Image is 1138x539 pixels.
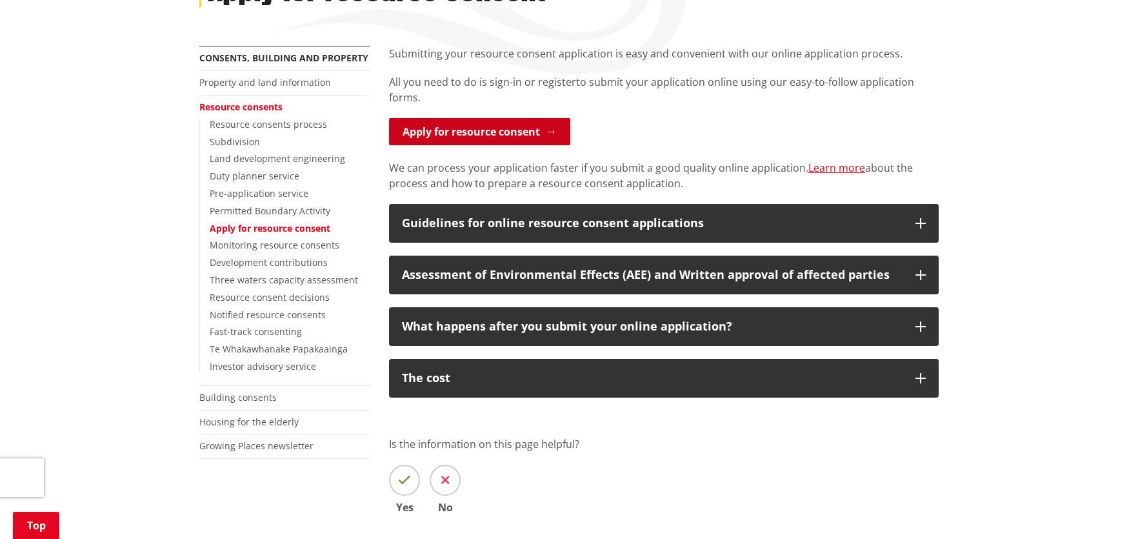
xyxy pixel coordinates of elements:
[808,161,865,175] a: Learn more
[210,187,308,199] a: Pre-application service
[199,101,283,113] a: Resource consents
[199,416,299,428] a: Housing for the elderly
[210,291,330,303] a: Resource consent decisions
[210,256,328,269] a: Development contributions
[210,360,316,372] a: Investor advisory service
[389,118,570,145] a: Apply for resource consent
[210,118,327,130] a: Resource consents process
[389,160,939,191] p: We can process your application faster if you submit a good quality online application. about the...
[389,307,939,346] button: What happens after you submit your online application?
[402,320,903,333] div: What happens after you submit your online application?
[210,325,302,338] a: Fast-track consenting
[389,256,939,294] button: Assessment of Environmental Effects (AEE) and Written approval of affected parties
[210,170,299,182] a: Duty planner service
[389,204,939,243] button: Guidelines for online resource consent applications
[1079,485,1125,531] iframe: Messenger Launcher
[389,75,576,89] span: All you need to do is sign-in or register
[389,46,903,61] span: Submitting your resource consent application is easy and convenient with our online application p...
[389,502,420,513] span: Yes
[210,343,348,355] a: Te Whakawhanake Papakaainga
[210,222,330,234] a: Apply for resource consent
[430,502,461,513] span: No
[402,269,903,281] div: Assessment of Environmental Effects (AEE) and Written approval of affected parties
[389,359,939,398] button: The cost
[199,391,277,403] a: Building consents
[210,274,358,286] a: Three waters capacity assessment
[210,136,260,148] a: Subdivision
[199,76,331,88] a: Property and land information
[13,512,59,539] a: Top
[402,372,903,385] div: The cost
[199,440,314,452] a: Growing Places newsletter
[210,309,326,321] a: Notified resource consents
[402,217,903,230] div: Guidelines for online resource consent applications
[210,205,330,217] a: Permitted Boundary Activity
[210,239,339,251] a: Monitoring resource consents
[199,52,368,64] a: Consents, building and property
[389,74,939,105] p: to submit your application online using our easy-to-follow application forms.
[389,436,939,452] p: Is the information on this page helpful?
[210,152,345,165] a: Land development engineering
